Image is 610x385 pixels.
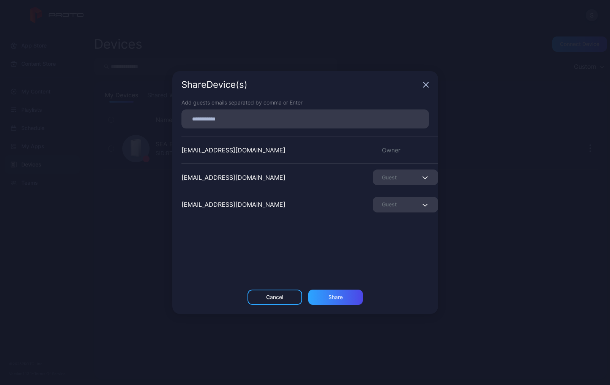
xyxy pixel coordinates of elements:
div: Share Device (s) [181,80,420,89]
div: [EMAIL_ADDRESS][DOMAIN_NAME] [181,200,285,209]
button: Guest [373,197,438,212]
div: Cancel [266,294,283,300]
div: [EMAIL_ADDRESS][DOMAIN_NAME] [181,146,285,155]
button: Share [308,290,363,305]
button: Guest [373,170,438,185]
button: Cancel [247,290,302,305]
div: [EMAIL_ADDRESS][DOMAIN_NAME] [181,173,285,182]
div: Add guests emails separated by comma or Enter [181,98,429,106]
div: Owner [373,146,438,155]
div: Share [328,294,343,300]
